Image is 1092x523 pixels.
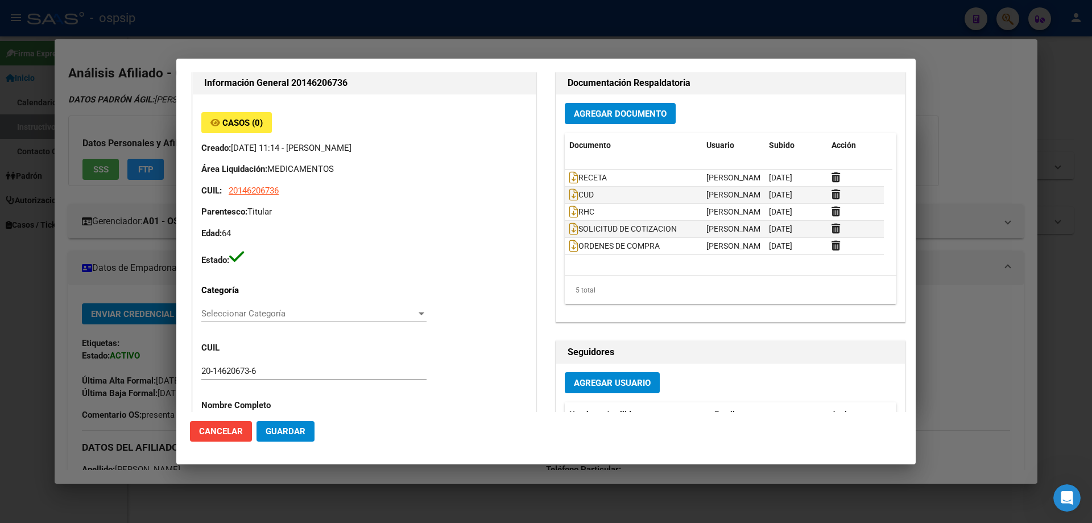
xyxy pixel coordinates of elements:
datatable-header-cell: Documento [565,133,702,158]
span: ORDENES DE COMPRA [569,241,660,250]
button: Casos (0) [201,112,272,133]
button: Cancelar [190,421,252,442]
iframe: Intercom live chat [1053,484,1081,512]
span: [DATE] [769,173,792,182]
span: Accion [832,410,856,419]
span: 20146206736 [229,186,279,196]
span: [DATE] [769,224,792,233]
span: Seleccionar Categoría [201,308,416,319]
datatable-header-cell: Acción [827,133,884,158]
strong: Estado: [201,255,229,265]
span: Subido [769,141,795,150]
strong: Área Liquidación: [201,164,267,174]
span: Guardar [266,426,305,436]
span: RHC [569,207,594,216]
datatable-header-cell: Subido [764,133,827,158]
datatable-header-cell: Nombre y Apellido [565,402,710,427]
span: SOLICITUD DE COTIZACION [569,224,677,233]
span: Cancelar [199,426,243,436]
button: Guardar [257,421,315,442]
span: [PERSON_NAME] [706,207,767,216]
button: Agregar Usuario [565,372,660,393]
span: Agregar Usuario [574,378,651,388]
p: 64 [201,227,527,240]
span: Usuario [706,141,734,150]
span: Acción [832,141,856,150]
p: Titular [201,205,527,219]
span: [PERSON_NAME] [706,190,767,199]
span: [DATE] [769,207,792,216]
h2: Información General 20146206736 [204,76,524,90]
p: CUIL [201,341,299,355]
span: Agregar Documento [574,109,667,119]
button: Agregar Documento [565,103,676,124]
span: [PERSON_NAME] [706,224,767,233]
span: Casos (0) [222,118,263,128]
span: Email [714,410,735,419]
span: [DATE] [769,190,792,199]
datatable-header-cell: Usuario [702,133,764,158]
strong: Parentesco: [201,207,247,217]
div: 5 total [565,276,896,304]
h2: Documentación Respaldatoria [568,76,894,90]
strong: CUIL: [201,186,222,196]
p: [DATE] 11:14 - [PERSON_NAME] [201,142,527,155]
span: [DATE] [769,241,792,250]
p: Nombre Completo [201,399,299,412]
span: [PERSON_NAME] [706,173,767,182]
span: [PERSON_NAME] [706,241,767,250]
p: MEDICAMENTOS [201,163,527,176]
h2: Seguidores [568,345,894,359]
span: Documento [569,141,611,150]
span: Nombre y Apellido [569,410,636,419]
datatable-header-cell: Accion [827,402,884,427]
p: Categoría [201,284,299,297]
strong: Creado: [201,143,231,153]
strong: Edad: [201,228,222,238]
span: CUD [569,190,594,199]
datatable-header-cell: Email [710,402,827,427]
span: RECETA [569,173,607,182]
